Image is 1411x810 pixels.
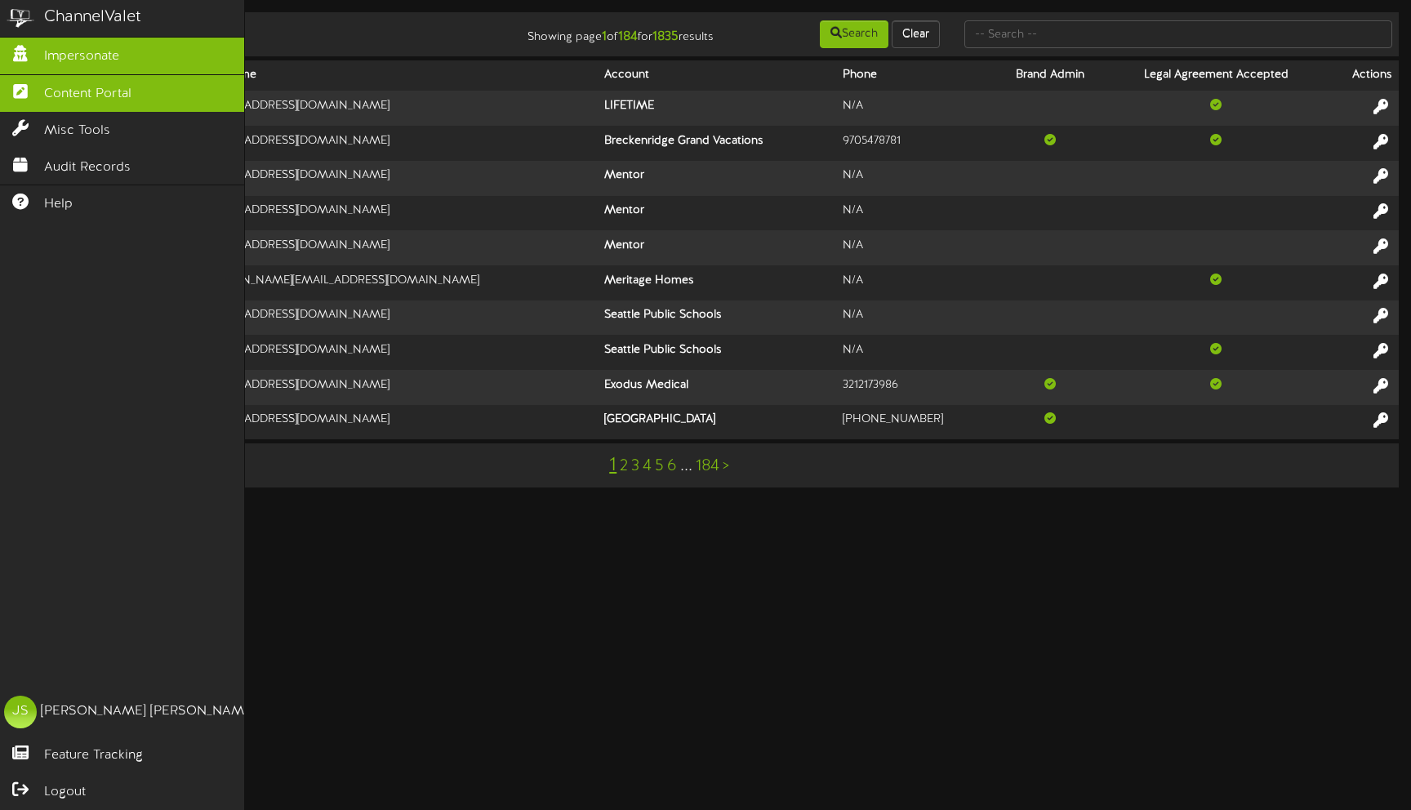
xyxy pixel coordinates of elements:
[44,158,131,177] span: Audit Records
[994,60,1107,91] th: Brand Admin
[196,405,598,439] td: [EMAIL_ADDRESS][DOMAIN_NAME]
[618,29,638,44] strong: 184
[836,161,994,196] td: N/A
[598,230,836,265] th: Mentor
[836,126,994,161] td: 9705478781
[44,195,73,214] span: Help
[44,6,141,29] div: ChannelValet
[1106,60,1325,91] th: Legal Agreement Accepted
[602,29,607,44] strong: 1
[609,455,616,476] a: 1
[196,300,598,336] td: [EMAIL_ADDRESS][DOMAIN_NAME]
[196,335,598,370] td: [EMAIL_ADDRESS][DOMAIN_NAME]
[598,265,836,300] th: Meritage Homes
[723,457,729,475] a: >
[500,19,726,47] div: Showing page of for results
[836,300,994,336] td: N/A
[836,265,994,300] td: N/A
[598,300,836,336] th: Seattle Public Schools
[598,161,836,196] th: Mentor
[44,47,119,66] span: Impersonate
[196,60,598,91] th: Username
[598,370,836,405] th: Exodus Medical
[892,20,940,48] button: Clear
[620,457,628,475] a: 2
[820,20,888,48] button: Search
[44,85,131,104] span: Content Portal
[598,196,836,231] th: Mentor
[196,265,598,300] td: [PERSON_NAME][EMAIL_ADDRESS][DOMAIN_NAME]
[631,457,639,475] a: 3
[836,60,994,91] th: Phone
[836,405,994,439] td: [PHONE_NUMBER]
[667,457,677,475] a: 6
[598,91,836,126] th: LIFETIME
[652,29,679,44] strong: 1835
[196,196,598,231] td: [EMAIL_ADDRESS][DOMAIN_NAME]
[598,405,836,439] th: [GEOGRAPHIC_DATA]
[44,122,110,140] span: Misc Tools
[836,230,994,265] td: N/A
[196,91,598,126] td: [EMAIL_ADDRESS][DOMAIN_NAME]
[696,457,719,475] a: 184
[643,457,652,475] a: 4
[598,335,836,370] th: Seattle Public Schools
[41,702,256,721] div: [PERSON_NAME] [PERSON_NAME]
[598,60,836,91] th: Account
[4,696,37,728] div: JS
[964,20,1392,48] input: -- Search --
[836,91,994,126] td: N/A
[1325,60,1399,91] th: Actions
[196,230,598,265] td: [EMAIL_ADDRESS][DOMAIN_NAME]
[655,457,664,475] a: 5
[836,196,994,231] td: N/A
[44,746,143,765] span: Feature Tracking
[44,783,86,802] span: Logout
[196,161,598,196] td: [EMAIL_ADDRESS][DOMAIN_NAME]
[196,370,598,405] td: [EMAIL_ADDRESS][DOMAIN_NAME]
[836,335,994,370] td: N/A
[598,126,836,161] th: Breckenridge Grand Vacations
[196,126,598,161] td: [EMAIL_ADDRESS][DOMAIN_NAME]
[680,457,692,475] a: ...
[836,370,994,405] td: 3212173986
